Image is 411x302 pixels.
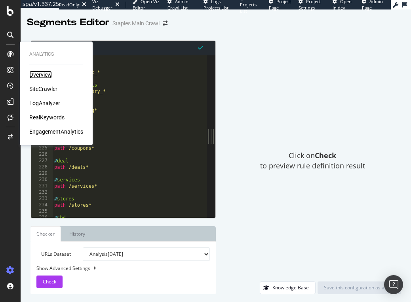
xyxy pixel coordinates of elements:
[384,275,403,294] div: Open Intercom Messenger
[29,51,83,58] div: Analytics
[27,16,109,29] div: Segments Editor
[36,276,63,288] button: Check
[29,71,52,79] a: Overview
[31,164,53,170] div: 228
[59,2,80,8] div: ReadOnly:
[315,151,336,160] strong: Check
[31,151,53,158] div: 226
[324,284,395,291] div: Save this configuration as active
[29,99,60,107] a: LogAnalyzer
[30,226,61,242] a: Checker
[31,208,53,215] div: 235
[29,113,65,121] a: RealKeywords
[163,21,167,26] div: arrow-right-arrow-left
[31,158,53,164] div: 227
[240,2,257,14] span: Projects List
[112,19,160,27] div: Staples Main Crawl
[31,177,53,183] div: 230
[30,265,204,272] div: Show Advanced Settings
[31,170,53,177] div: 229
[30,247,77,261] label: URLs Dataset
[31,145,53,151] div: 225
[43,278,56,285] span: Check
[29,85,57,93] a: SiteCrawler
[198,44,203,51] span: Syntax is valid
[31,202,53,208] div: 234
[260,151,365,171] span: Click on to preview rule definition result
[272,284,309,291] div: Knowledge Base
[260,284,316,291] a: Knowledge Base
[29,128,83,136] a: EngagementAnalytics
[31,183,53,189] div: 231
[63,226,91,242] a: History
[31,196,53,202] div: 233
[318,281,401,294] button: Save this configuration as active
[31,215,53,221] div: 236
[31,189,53,196] div: 232
[260,281,316,294] button: Knowledge Base
[31,41,215,55] div: Segments Rules Editor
